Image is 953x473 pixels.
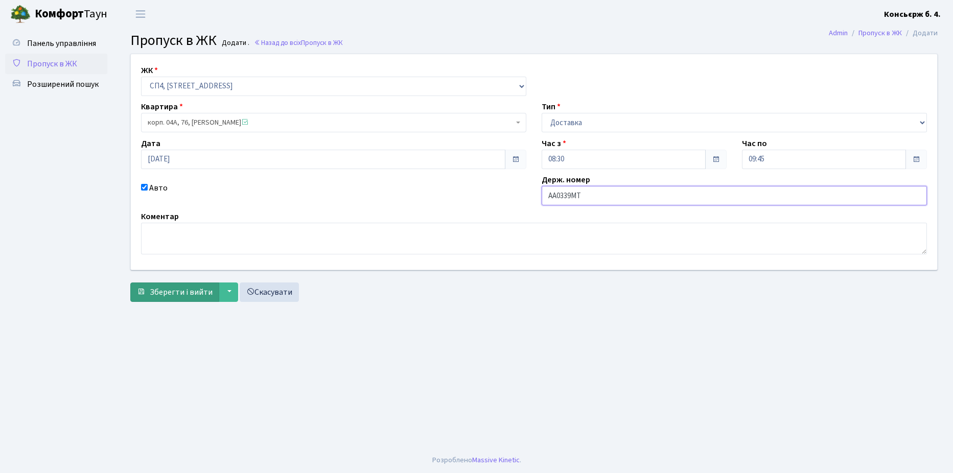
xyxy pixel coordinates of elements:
label: Коментар [141,210,179,223]
li: Додати [902,28,938,39]
a: Панель управління [5,33,107,54]
label: Тип [542,101,561,113]
b: Комфорт [35,6,84,22]
span: Пропуск в ЖК [27,58,77,69]
span: Зберегти і вийти [150,287,213,298]
small: Додати . [220,39,249,48]
label: Держ. номер [542,174,590,186]
span: Панель управління [27,38,96,49]
label: ЖК [141,64,158,77]
img: logo.png [10,4,31,25]
a: Admin [829,28,848,38]
input: АА1234АА [542,186,927,205]
label: Авто [149,182,168,194]
button: Зберегти і вийти [130,282,219,302]
a: Скасувати [240,282,299,302]
span: Пропуск в ЖК [301,38,343,48]
span: корп. 04А, 76, Матвіюк Олена Олександрівна <span class='la la-check-square text-success'></span> [148,117,514,128]
div: Розроблено . [432,455,521,466]
a: Massive Kinetic [472,455,520,465]
label: Час з [542,137,566,150]
a: Розширений пошук [5,74,107,94]
a: Пропуск в ЖК [858,28,902,38]
a: Назад до всіхПропуск в ЖК [254,38,343,48]
label: Час по [742,137,767,150]
span: Таун [35,6,107,23]
a: Пропуск в ЖК [5,54,107,74]
button: Переключити навігацію [128,6,153,22]
label: Дата [141,137,160,150]
span: Розширений пошук [27,79,99,90]
nav: breadcrumb [813,22,953,44]
b: Консьєрж б. 4. [884,9,941,20]
label: Квартира [141,101,183,113]
a: Консьєрж б. 4. [884,8,941,20]
span: корп. 04А, 76, Матвіюк Олена Олександрівна <span class='la la-check-square text-success'></span> [141,113,526,132]
span: Пропуск в ЖК [130,30,217,51]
